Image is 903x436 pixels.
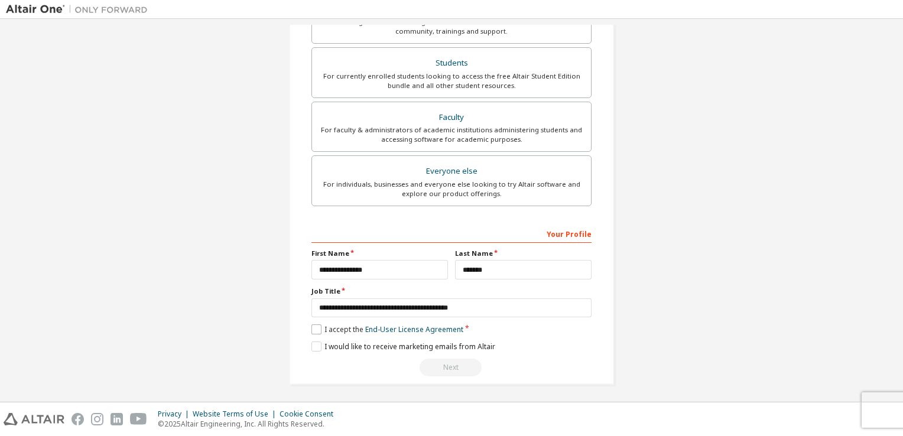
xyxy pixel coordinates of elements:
div: For faculty & administrators of academic institutions administering students and accessing softwa... [319,125,584,144]
div: For currently enrolled students looking to access the free Altair Student Edition bundle and all ... [319,71,584,90]
div: Website Terms of Use [193,409,280,419]
div: For existing customers looking to access software downloads, HPC resources, community, trainings ... [319,17,584,36]
div: Everyone else [319,163,584,180]
img: linkedin.svg [111,413,123,425]
img: altair_logo.svg [4,413,64,425]
a: End-User License Agreement [365,324,463,334]
div: For individuals, businesses and everyone else looking to try Altair software and explore our prod... [319,180,584,199]
label: Job Title [311,287,592,296]
img: youtube.svg [130,413,147,425]
img: Altair One [6,4,154,15]
div: Cookie Consent [280,409,340,419]
label: First Name [311,249,448,258]
div: Students [319,55,584,71]
label: I accept the [311,324,463,334]
div: Faculty [319,109,584,126]
img: facebook.svg [72,413,84,425]
img: instagram.svg [91,413,103,425]
div: Privacy [158,409,193,419]
div: Your Profile [311,224,592,243]
p: © 2025 Altair Engineering, Inc. All Rights Reserved. [158,419,340,429]
label: I would like to receive marketing emails from Altair [311,341,495,352]
div: Read and acccept EULA to continue [311,359,592,376]
label: Last Name [455,249,592,258]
